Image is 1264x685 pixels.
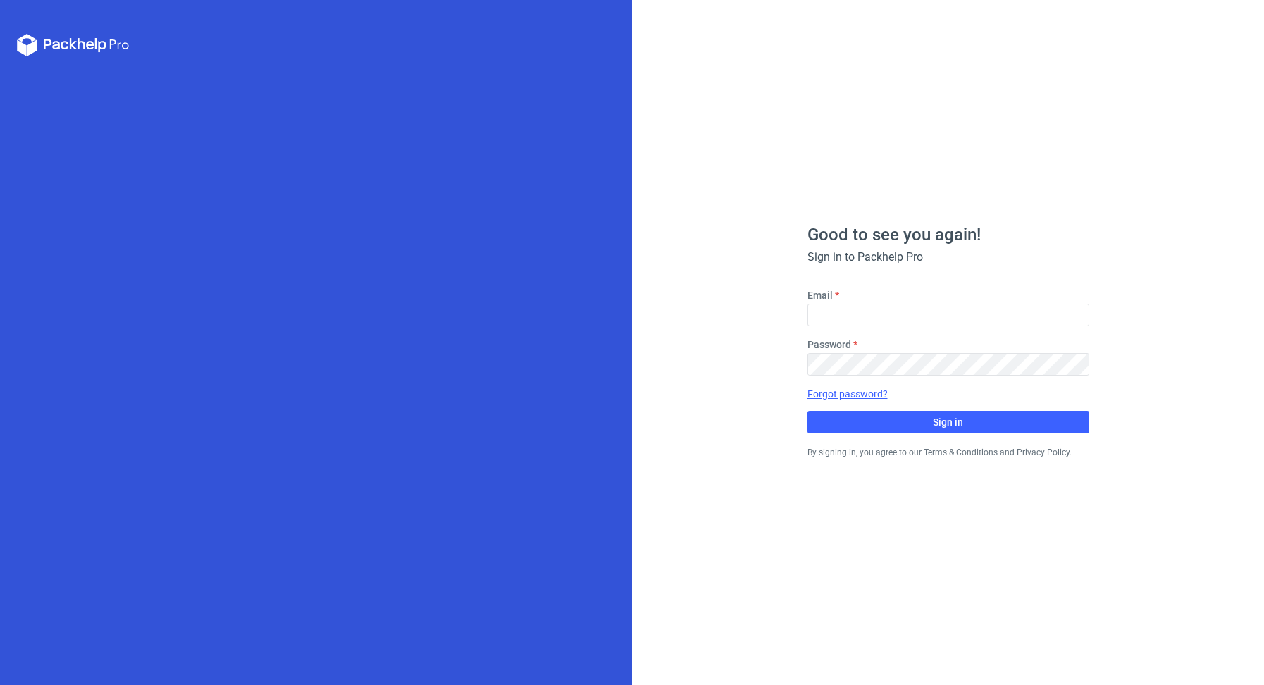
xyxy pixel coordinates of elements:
h1: Good to see you again! [807,226,1089,243]
button: Sign in [807,411,1089,433]
small: By signing in, you agree to our Terms & Conditions and Privacy Policy. [807,448,1072,457]
svg: Packhelp Pro [17,34,130,56]
a: Forgot password? [807,387,888,401]
label: Email [807,288,833,302]
div: Sign in to Packhelp Pro [807,249,1089,266]
span: Sign in [933,417,963,427]
label: Password [807,338,851,352]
